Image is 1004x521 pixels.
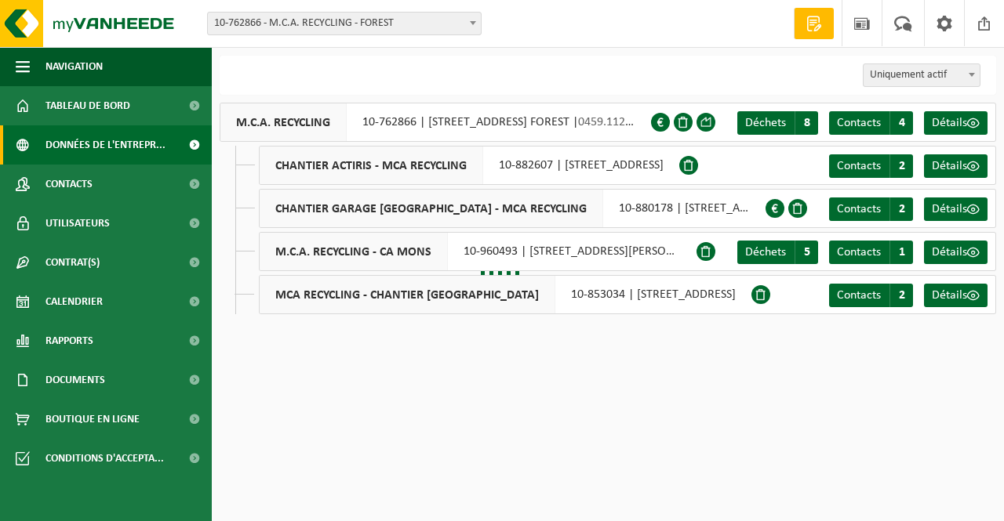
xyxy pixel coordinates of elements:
[260,233,448,270] span: M.C.A. RECYCLING - CA MONS
[45,439,164,478] span: Conditions d'accepta...
[745,246,786,259] span: Déchets
[889,284,913,307] span: 2
[208,13,481,34] span: 10-762866 - M.C.A. RECYCLING - FOREST
[45,165,93,204] span: Contacts
[924,241,988,264] a: Détails
[932,203,967,215] span: Détails
[45,321,93,360] span: Rapports
[932,289,967,302] span: Détails
[220,103,347,141] span: M.C.A. RECYCLING
[924,111,988,135] a: Détails
[45,360,105,400] span: Documents
[45,400,140,439] span: Boutique en ligne
[889,197,913,221] span: 2
[745,117,786,129] span: Déchets
[260,147,483,184] span: CHANTIER ACTIRIS - MCA RECYCLING
[932,246,967,259] span: Détails
[924,284,988,307] a: Détails
[837,289,881,302] span: Contacts
[45,243,100,282] span: Contrat(s)
[260,190,603,227] span: CHANTIER GARAGE [GEOGRAPHIC_DATA] - MCA RECYCLING
[220,103,651,142] div: 10-762866 | [STREET_ADDRESS] FOREST |
[829,111,913,135] a: Contacts 4
[259,146,679,185] div: 10-882607 | [STREET_ADDRESS]
[235,63,380,87] li: Partenaire commercial
[259,232,697,271] div: 10-960493 | [STREET_ADDRESS][PERSON_NAME]
[260,276,555,313] span: MCA RECYCLING - CHANTIER [GEOGRAPHIC_DATA]
[45,47,103,86] span: Navigation
[837,203,881,215] span: Contacts
[829,197,913,221] a: Contacts 2
[924,197,988,221] a: Détails
[207,12,482,35] span: 10-762866 - M.C.A. RECYCLING - FOREST
[45,204,110,243] span: Utilisateurs
[829,284,913,307] a: Contacts 2
[864,64,980,86] span: Uniquement actif
[924,154,988,178] a: Détails
[829,154,913,178] a: Contacts 2
[932,160,967,172] span: Détails
[45,86,130,125] span: Tableau de bord
[889,111,913,135] span: 4
[837,117,881,129] span: Contacts
[578,116,647,128] span: 0459.112.282
[45,125,166,165] span: Données de l'entrepr...
[737,241,818,264] a: Déchets 5
[259,189,766,228] div: 10-880178 | [STREET_ADDRESS]
[795,241,818,264] span: 5
[737,111,818,135] a: Déchets 8
[837,246,881,259] span: Contacts
[259,275,751,314] div: 10-853034 | [STREET_ADDRESS]
[829,241,913,264] a: Contacts 1
[889,154,913,178] span: 2
[863,63,980,87] span: Uniquement actif
[837,160,881,172] span: Contacts
[932,117,967,129] span: Détails
[45,282,103,321] span: Calendrier
[889,241,913,264] span: 1
[795,111,818,135] span: 8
